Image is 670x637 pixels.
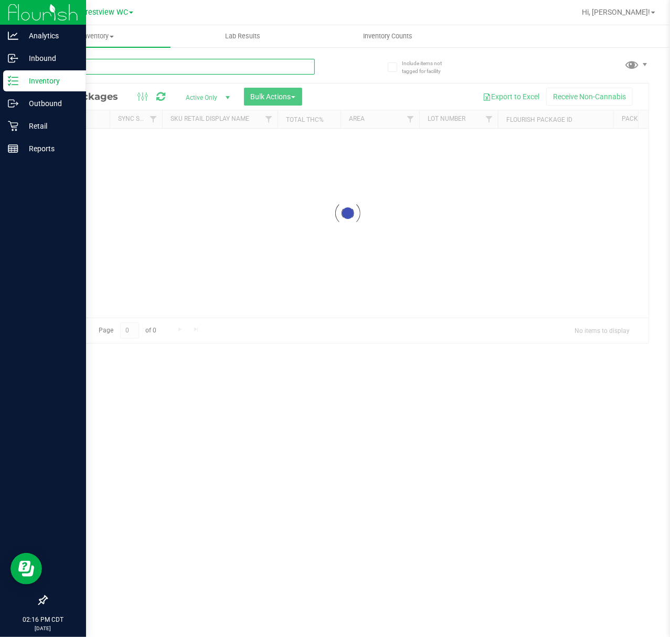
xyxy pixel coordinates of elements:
[81,8,128,17] span: Crestview WC
[349,32,427,41] span: Inventory Counts
[18,29,81,42] p: Analytics
[8,30,18,41] inline-svg: Analytics
[5,615,81,624] p: 02:16 PM CDT
[18,142,81,155] p: Reports
[18,120,81,132] p: Retail
[8,143,18,154] inline-svg: Reports
[10,553,42,584] iframe: Resource center
[18,75,81,87] p: Inventory
[8,76,18,86] inline-svg: Inventory
[8,53,18,64] inline-svg: Inbound
[315,25,461,47] a: Inventory Counts
[171,25,316,47] a: Lab Results
[25,25,171,47] a: Inventory
[8,98,18,109] inline-svg: Outbound
[582,8,650,16] span: Hi, [PERSON_NAME]!
[25,32,171,41] span: Inventory
[18,97,81,110] p: Outbound
[8,121,18,131] inline-svg: Retail
[211,32,274,41] span: Lab Results
[46,59,315,75] input: Search Package ID, Item Name, SKU, Lot or Part Number...
[402,59,454,75] span: Include items not tagged for facility
[5,624,81,632] p: [DATE]
[18,52,81,65] p: Inbound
